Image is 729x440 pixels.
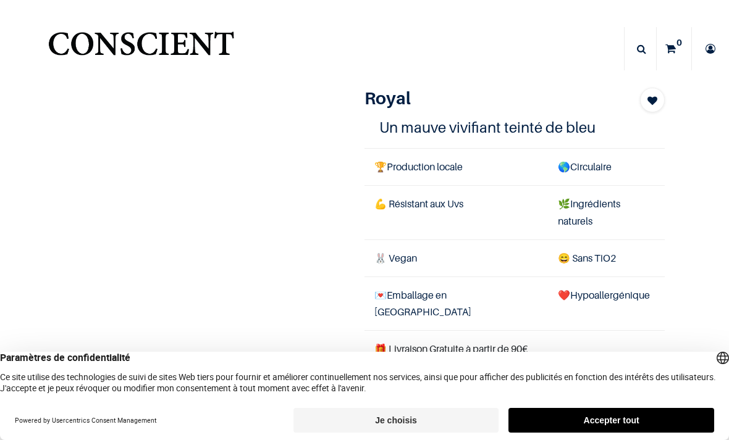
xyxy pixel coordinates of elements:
[647,93,657,108] span: Add to wishlist
[548,276,665,330] td: ❤️Hypoallergénique
[46,25,237,73] img: Conscient
[374,342,528,355] font: 🎁 Livraison Gratuite à partir de 90€
[548,239,665,276] td: ans TiO2
[548,149,665,186] td: Circulaire
[558,252,578,264] span: 😄 S
[379,118,649,137] h4: Un mauve vivifiant teinté de bleu
[374,252,417,264] span: 🐰 Vegan
[364,88,620,108] h1: Royal
[657,27,691,70] a: 0
[640,88,665,112] button: Add to wishlist
[374,197,463,210] span: 💪 Résistant aux Uvs
[46,25,237,73] a: Logo of Conscient
[558,160,570,173] span: 🌎
[364,276,548,330] td: Emballage en [GEOGRAPHIC_DATA]
[548,186,665,239] td: Ingrédients naturels
[673,36,685,49] sup: 0
[374,160,387,173] span: 🏆
[374,289,387,301] span: 💌
[364,149,548,186] td: Production locale
[558,197,570,210] span: 🌿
